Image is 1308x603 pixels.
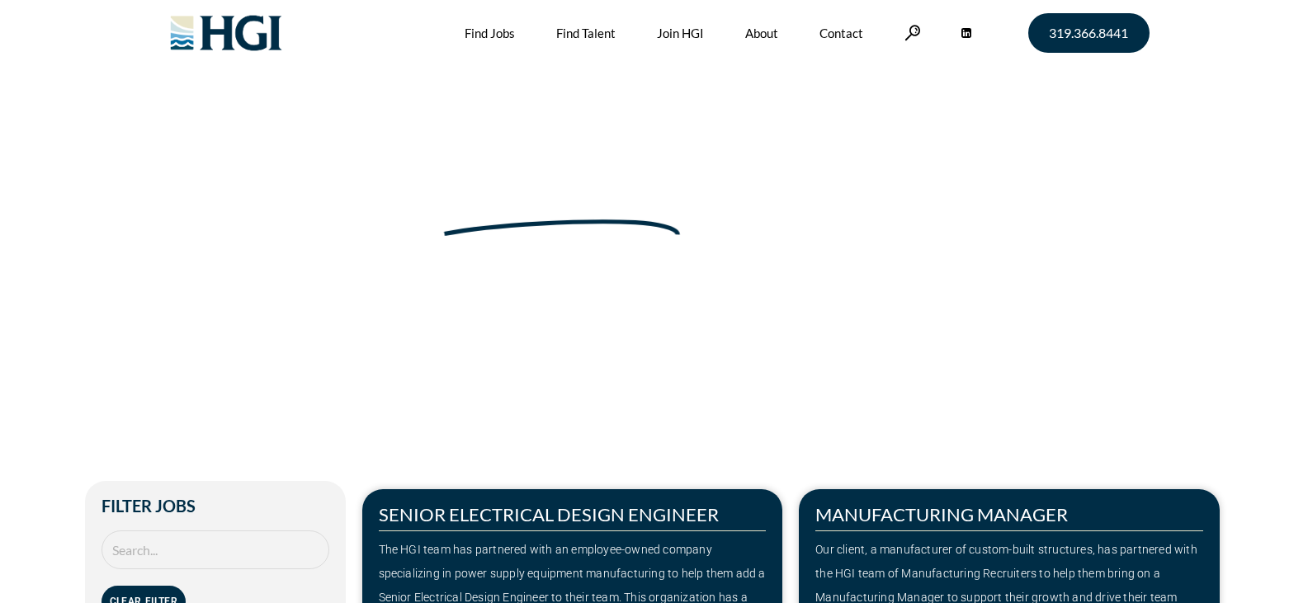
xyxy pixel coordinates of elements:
[192,250,227,266] a: Home
[904,25,921,40] a: Search
[1028,13,1150,53] a: 319.366.8441
[233,250,259,266] span: Jobs
[102,497,329,514] h2: Filter Jobs
[815,503,1068,525] a: MANUFACTURING MANAGER
[192,250,259,266] span: »
[441,173,683,228] span: Next Move
[192,171,431,230] span: Make Your
[102,530,329,569] input: Search Job
[1049,26,1128,40] span: 319.366.8441
[379,503,719,525] a: SENIOR ELECTRICAL DESIGN ENGINEER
